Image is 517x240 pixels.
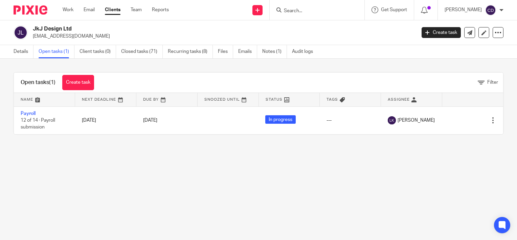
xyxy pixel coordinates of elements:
p: [EMAIL_ADDRESS][DOMAIN_NAME] [33,33,411,40]
span: Get Support [381,7,407,12]
div: --- [327,117,374,124]
h1: Open tasks [21,79,55,86]
img: svg%3E [485,5,496,16]
span: Filter [487,80,498,85]
span: [DATE] [143,118,157,123]
input: Search [283,8,344,14]
a: Team [131,6,142,13]
img: svg%3E [388,116,396,124]
img: svg%3E [14,25,28,40]
span: In progress [265,115,296,124]
a: Create task [422,27,461,38]
p: [PERSON_NAME] [445,6,482,13]
span: Tags [327,98,338,101]
span: Snoozed Until [204,98,240,101]
a: Details [14,45,33,58]
a: Create task [62,75,94,90]
a: Client tasks (0) [80,45,116,58]
a: Email [84,6,95,13]
span: [PERSON_NAME] [398,117,435,124]
a: Closed tasks (71) [121,45,163,58]
a: Notes (1) [262,45,287,58]
span: (1) [49,80,55,85]
a: Files [218,45,233,58]
h2: JkJ Design Ltd [33,25,336,33]
a: Recurring tasks (8) [168,45,213,58]
a: Audit logs [292,45,318,58]
a: Clients [105,6,120,13]
a: Payroll [21,111,36,116]
span: 12 of 14 · Payroll submission [21,118,55,130]
td: [DATE] [75,106,136,134]
a: Reports [152,6,169,13]
a: Work [63,6,73,13]
img: Pixie [14,5,47,15]
span: Status [266,98,283,101]
a: Open tasks (1) [39,45,74,58]
a: Emails [238,45,257,58]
